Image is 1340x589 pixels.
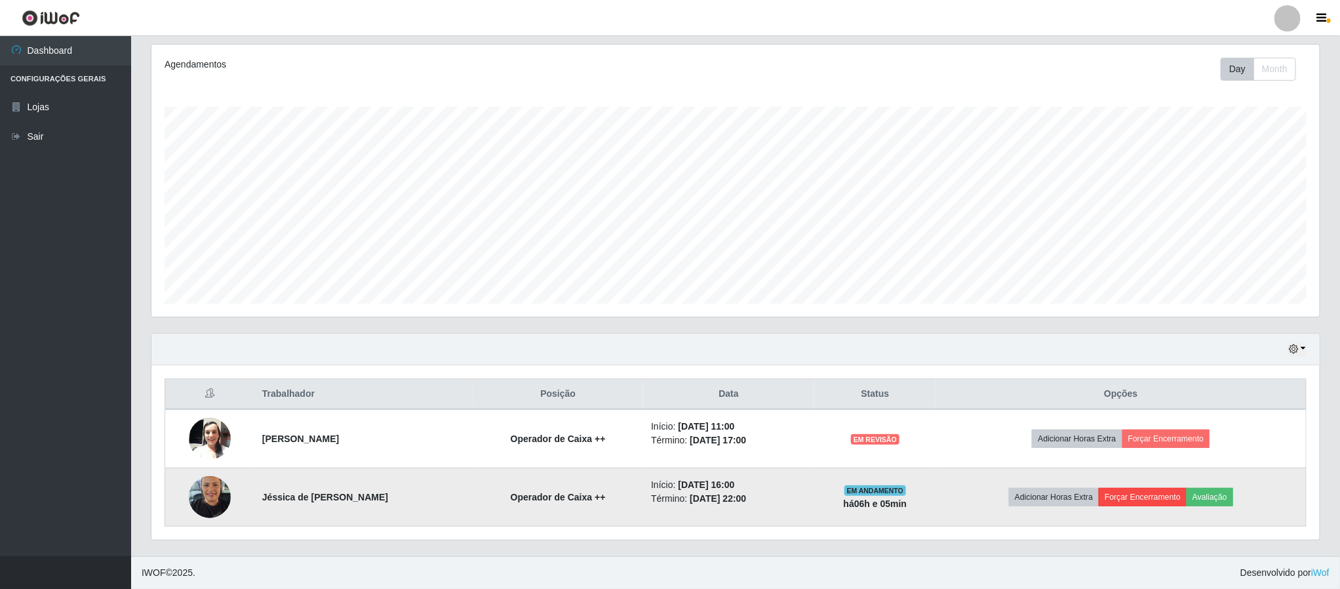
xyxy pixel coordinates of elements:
[511,492,606,502] strong: Operador de Caixa ++
[165,58,629,71] div: Agendamentos
[254,379,473,410] th: Trabalhador
[844,498,907,509] strong: há 06 h e 05 min
[262,492,388,502] strong: Jéssica de [PERSON_NAME]
[1221,58,1307,81] div: Toolbar with button groups
[189,411,231,466] img: 1699378278250.jpeg
[1240,566,1330,580] span: Desenvolvido por
[651,478,806,492] li: Início:
[473,379,643,410] th: Posição
[651,434,806,447] li: Término:
[1187,488,1233,506] button: Avaliação
[1221,58,1254,81] button: Day
[651,492,806,506] li: Término:
[511,434,606,444] strong: Operador de Caixa ++
[851,434,899,445] span: EM REVISÃO
[142,567,166,578] span: IWOF
[814,379,936,410] th: Status
[1221,58,1296,81] div: First group
[844,485,907,496] span: EM ANDAMENTO
[678,479,734,490] time: [DATE] 16:00
[643,379,814,410] th: Data
[22,10,80,26] img: CoreUI Logo
[1253,58,1296,81] button: Month
[189,469,231,525] img: 1725909093018.jpeg
[690,493,746,504] time: [DATE] 22:00
[936,379,1307,410] th: Opções
[1032,430,1122,448] button: Adicionar Horas Extra
[142,566,195,580] span: © 2025 .
[651,420,806,434] li: Início:
[1009,488,1099,506] button: Adicionar Horas Extra
[1099,488,1187,506] button: Forçar Encerramento
[1311,567,1330,578] a: iWof
[690,435,746,445] time: [DATE] 17:00
[262,434,339,444] strong: [PERSON_NAME]
[1122,430,1210,448] button: Forçar Encerramento
[678,421,734,432] time: [DATE] 11:00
